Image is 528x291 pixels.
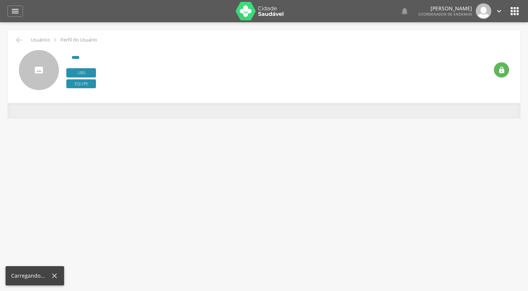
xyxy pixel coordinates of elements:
[495,3,503,19] a: 
[7,6,23,17] a: 
[418,11,472,17] span: Coordenador de Endemias
[60,37,97,43] p: Perfil do Usuário
[509,5,521,17] i: 
[495,7,503,15] i: 
[494,62,509,77] div: Resetar senha
[418,6,472,11] p: [PERSON_NAME]
[66,79,96,89] span: Equipe
[14,36,23,44] i: Voltar
[11,7,20,16] i: 
[51,36,59,44] i: 
[400,7,409,16] i: 
[66,68,96,77] span: Ubs
[31,37,50,43] p: Usuários
[498,66,505,74] i: 
[400,3,409,19] a: 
